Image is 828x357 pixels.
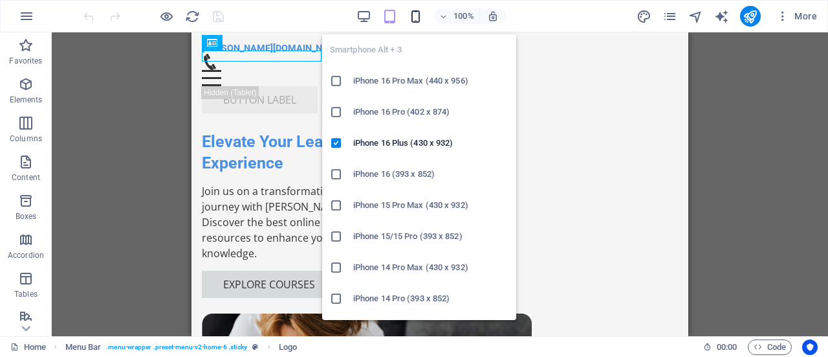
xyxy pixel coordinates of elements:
span: : [726,342,728,352]
p: Columns [10,133,42,144]
button: publish [740,6,761,27]
h6: iPhone 16 Pro Max (440 x 956) [353,73,508,89]
button: 100% [434,8,480,24]
h6: iPhone 16 (393 x 852) [353,167,508,182]
button: design [637,8,652,24]
p: Favorites [9,56,42,66]
span: Click to select. Double-click to edit [65,340,102,355]
button: Click here to leave preview mode and continue editing [158,8,174,24]
h6: iPhone 14 Pro (393 x 852) [353,291,508,306]
h6: iPhone 15 Pro Max (430 x 932) [353,198,508,213]
h6: iPhone 14 Pro Max (430 x 932) [353,260,508,275]
span: Click to select. Double-click to edit [279,340,297,355]
span: More [776,10,817,23]
i: Design (Ctrl+Alt+Y) [637,9,651,24]
p: Boxes [16,211,37,222]
p: Elements [10,95,43,105]
i: Navigator [688,9,703,24]
i: Reload page [185,9,200,24]
span: 00 00 [717,340,737,355]
button: reload [184,8,200,24]
button: More [771,6,822,27]
button: text_generator [714,8,730,24]
button: Usercentrics [802,340,818,355]
i: Publish [743,9,757,24]
h6: 100% [453,8,474,24]
span: Code [754,340,786,355]
h6: Session time [703,340,737,355]
i: AI Writer [714,9,729,24]
nav: breadcrumb [65,340,297,355]
p: Accordion [8,250,44,260]
h6: iPhone 15/15 Pro (393 x 852) [353,229,508,244]
p: Content [12,172,40,183]
i: This element is a customizable preset [252,343,258,351]
button: pages [662,8,678,24]
a: Click to cancel selection. Double-click to open Pages [10,340,46,355]
i: Pages (Ctrl+Alt+S) [662,9,677,24]
h6: iPhone 16 Plus (430 x 932) [353,135,508,151]
span: . menu-wrapper .preset-menu-v2-home-6 .sticky [106,340,247,355]
p: Tables [14,289,38,299]
button: navigator [688,8,704,24]
h6: iPhone 16 Pro (402 x 874) [353,104,508,120]
button: Code [748,340,792,355]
